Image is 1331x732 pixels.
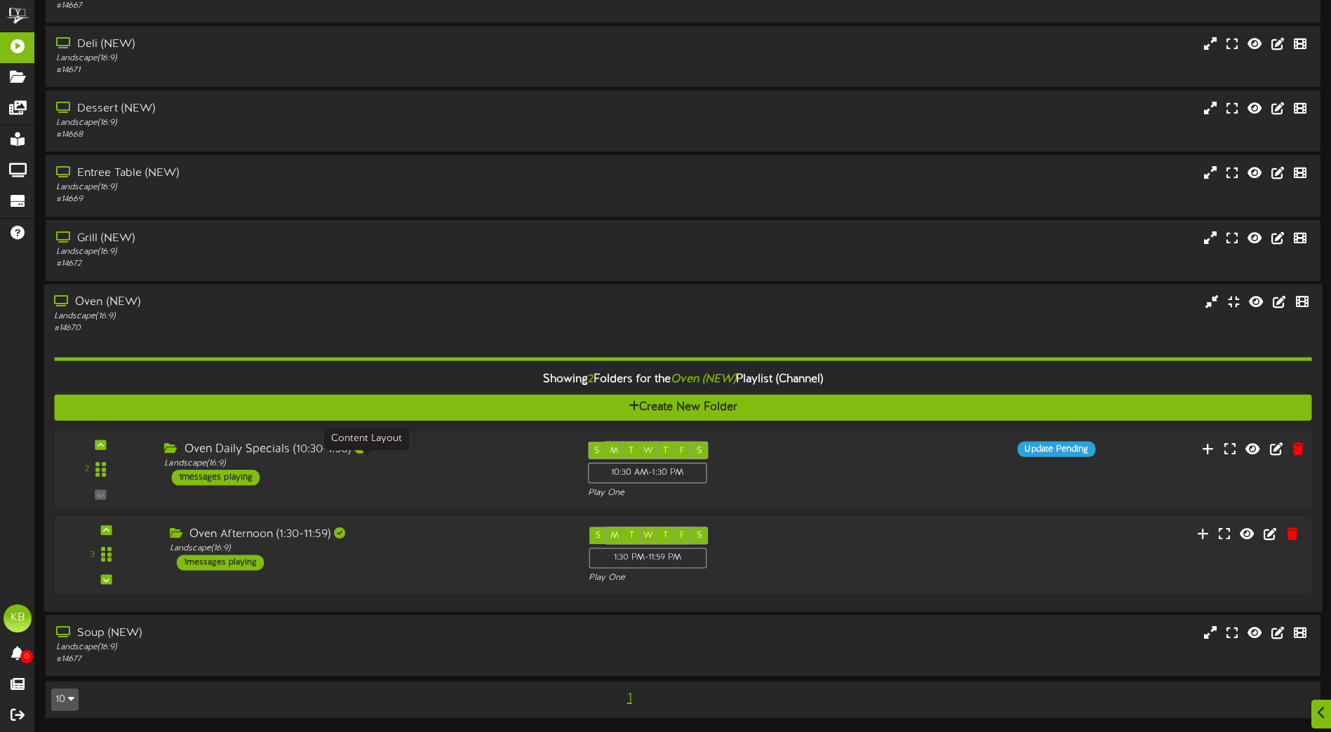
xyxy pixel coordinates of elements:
[56,129,566,141] div: # 14668
[177,555,264,570] div: 1 messages playing
[56,194,566,205] div: # 14669
[51,689,79,711] button: 10
[589,571,882,583] div: Play One
[629,531,634,541] span: T
[56,625,566,642] div: Soup (NEW)
[56,182,566,194] div: Landscape ( 16:9 )
[164,457,566,469] div: Landscape ( 16:9 )
[1017,441,1095,456] div: Update Pending
[164,441,566,457] div: Oven Daily Specials (10:30-1:30)
[20,650,33,663] span: 0
[54,394,1311,420] button: Create New Folder
[643,531,653,541] span: W
[594,445,599,455] span: S
[610,445,618,455] span: M
[629,445,634,455] span: T
[588,462,707,483] div: 10:30 AM - 1:30 PM
[56,642,566,653] div: Landscape ( 16:9 )
[54,323,566,334] div: # 14670
[663,531,668,541] span: T
[56,101,566,117] div: Dessert (NEW)
[56,117,566,129] div: Landscape ( 16:9 )
[624,691,636,706] span: 1
[54,311,566,323] div: Landscape ( 16:9 )
[56,653,566,665] div: # 14677
[610,531,619,541] span: M
[596,531,601,541] span: S
[54,294,566,311] div: Oven (NEW)
[663,445,668,455] span: T
[56,53,566,65] div: Landscape ( 16:9 )
[56,231,566,247] div: Grill (NEW)
[680,445,685,455] span: F
[170,543,568,555] div: Landscape ( 16:9 )
[588,372,594,385] span: 2
[697,531,702,541] span: S
[56,246,566,258] div: Landscape ( 16:9 )
[172,470,260,485] div: 1 messages playing
[588,487,884,499] div: Play One
[170,527,568,543] div: Oven Afternoon (1:30-11:59)
[671,372,735,385] i: Oven (NEW)
[697,445,702,455] span: S
[56,258,566,270] div: # 14672
[4,604,32,632] div: KB
[589,548,707,568] div: 1:30 PM - 11:59 PM
[56,165,566,182] div: Entree Table (NEW)
[56,65,566,76] div: # 14671
[56,36,566,53] div: Deli (NEW)
[44,364,1322,394] div: Showing Folders for the Playlist (Channel)
[680,531,685,541] span: F
[643,445,653,455] span: W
